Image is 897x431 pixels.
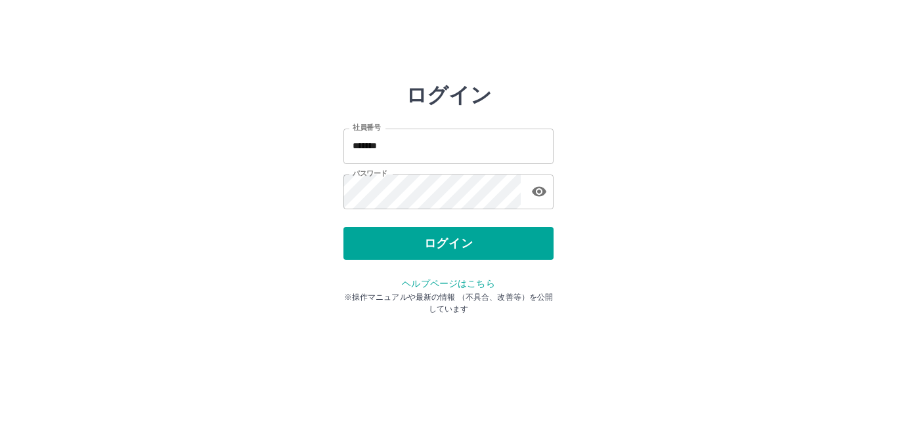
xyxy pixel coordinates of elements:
[353,123,380,133] label: 社員番号
[406,83,492,108] h2: ログイン
[353,169,387,178] label: パスワード
[343,291,554,315] p: ※操作マニュアルや最新の情報 （不具合、改善等）を公開しています
[343,227,554,260] button: ログイン
[402,278,494,289] a: ヘルプページはこちら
